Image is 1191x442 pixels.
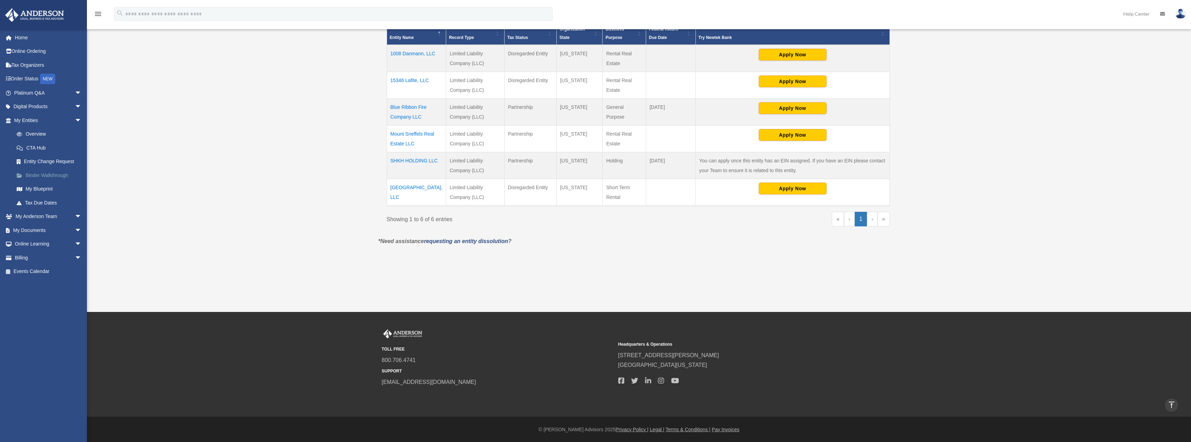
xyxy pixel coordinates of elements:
small: SUPPORT [382,368,613,375]
em: *Need assistance ? [378,238,512,244]
div: Try Newtek Bank [699,33,879,42]
small: Headquarters & Operations [618,341,850,348]
i: vertical_align_top [1167,401,1176,409]
th: Try Newtek Bank : Activate to sort [695,22,890,45]
span: arrow_drop_down [75,251,89,265]
td: [GEOGRAPHIC_DATA], LLC [387,179,446,206]
a: My Entitiesarrow_drop_down [5,113,92,127]
a: 1 [855,212,867,226]
div: NEW [40,74,55,84]
td: 1008 Danmann, LLC [387,45,446,72]
a: Home [5,31,92,45]
i: menu [94,10,102,18]
td: [DATE] [646,99,695,126]
a: [GEOGRAPHIC_DATA][US_STATE] [618,362,707,368]
td: Limited Liability Company (LLC) [446,179,505,206]
a: [STREET_ADDRESS][PERSON_NAME] [618,352,719,358]
a: Previous [844,212,855,226]
span: arrow_drop_down [75,100,89,114]
span: arrow_drop_down [75,86,89,100]
td: Blue Ribbon Fire Company LLC [387,99,446,126]
td: Disregarded Entity [504,179,556,206]
td: [US_STATE] [556,72,603,99]
th: Entity Name: Activate to invert sorting [387,22,446,45]
td: Limited Liability Company (LLC) [446,72,505,99]
td: 15346 Lafite, LLC [387,72,446,99]
div: Showing 1 to 6 of 6 entries [387,212,633,224]
img: Anderson Advisors Platinum Portal [3,8,66,22]
button: Apply Now [759,183,827,194]
a: Overview [10,127,89,141]
a: My Blueprint [10,182,92,196]
td: Disregarded Entity [504,45,556,72]
a: CTA Hub [10,141,92,155]
span: arrow_drop_down [75,223,89,238]
a: Terms & Conditions | [666,427,710,432]
img: Anderson Advisors Platinum Portal [382,329,424,338]
button: Apply Now [759,129,827,141]
a: Binder Walkthrough [10,168,92,182]
th: Business Purpose: Activate to sort [603,22,646,45]
a: My Anderson Teamarrow_drop_down [5,210,92,224]
a: Tax Organizers [5,58,92,72]
a: requesting an entity dissolution [424,238,508,244]
td: [US_STATE] [556,179,603,206]
td: [DATE] [646,152,695,179]
i: search [116,9,124,17]
a: Next [867,212,878,226]
a: Entity Change Request [10,155,92,169]
td: Rental Real Estate [603,72,646,99]
a: Billingarrow_drop_down [5,251,92,265]
span: arrow_drop_down [75,237,89,251]
span: Tax Status [507,35,528,40]
td: You can apply once this entity has an EIN assigned. If you have an EIN please contact your Team t... [695,152,890,179]
a: Legal | [650,427,665,432]
td: [US_STATE] [556,126,603,152]
td: Limited Liability Company (LLC) [446,126,505,152]
span: Entity Name [390,35,414,40]
span: arrow_drop_down [75,113,89,128]
td: Partnership [504,99,556,126]
td: General Purpose [603,99,646,126]
td: Partnership [504,126,556,152]
a: Privacy Policy | [615,427,649,432]
button: Apply Now [759,49,827,61]
th: Organization State: Activate to sort [556,22,603,45]
span: arrow_drop_down [75,210,89,224]
a: Platinum Q&Aarrow_drop_down [5,86,92,100]
th: Record Type: Activate to sort [446,22,505,45]
a: My Documentsarrow_drop_down [5,223,92,237]
td: Disregarded Entity [504,72,556,99]
a: [EMAIL_ADDRESS][DOMAIN_NAME] [382,379,476,385]
span: Record Type [449,35,474,40]
td: [US_STATE] [556,152,603,179]
small: TOLL FREE [382,346,613,353]
a: Last [878,212,890,226]
td: Limited Liability Company (LLC) [446,45,505,72]
th: Federal Return Due Date: Activate to sort [646,22,695,45]
td: [US_STATE] [556,99,603,126]
a: Online Ordering [5,45,92,58]
a: Online Learningarrow_drop_down [5,237,92,251]
a: First [832,212,844,226]
td: Holding [603,152,646,179]
div: © [PERSON_NAME] Advisors 2025 [87,425,1191,434]
td: [US_STATE] [556,45,603,72]
a: Pay Invoices [712,427,739,432]
td: Limited Liability Company (LLC) [446,99,505,126]
td: Short Term Rental [603,179,646,206]
td: Limited Liability Company (LLC) [446,152,505,179]
a: Tax Due Dates [10,196,92,210]
button: Apply Now [759,102,827,114]
a: 800.706.4741 [382,357,416,363]
img: User Pic [1175,9,1186,19]
a: menu [94,12,102,18]
td: Mount Sneffels Real Estate LLC [387,126,446,152]
a: Events Calendar [5,265,92,279]
td: Partnership [504,152,556,179]
a: vertical_align_top [1164,398,1179,412]
td: SHKH HOLDING LLC [387,152,446,179]
td: Rental Real Estate [603,126,646,152]
th: Tax Status: Activate to sort [504,22,556,45]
